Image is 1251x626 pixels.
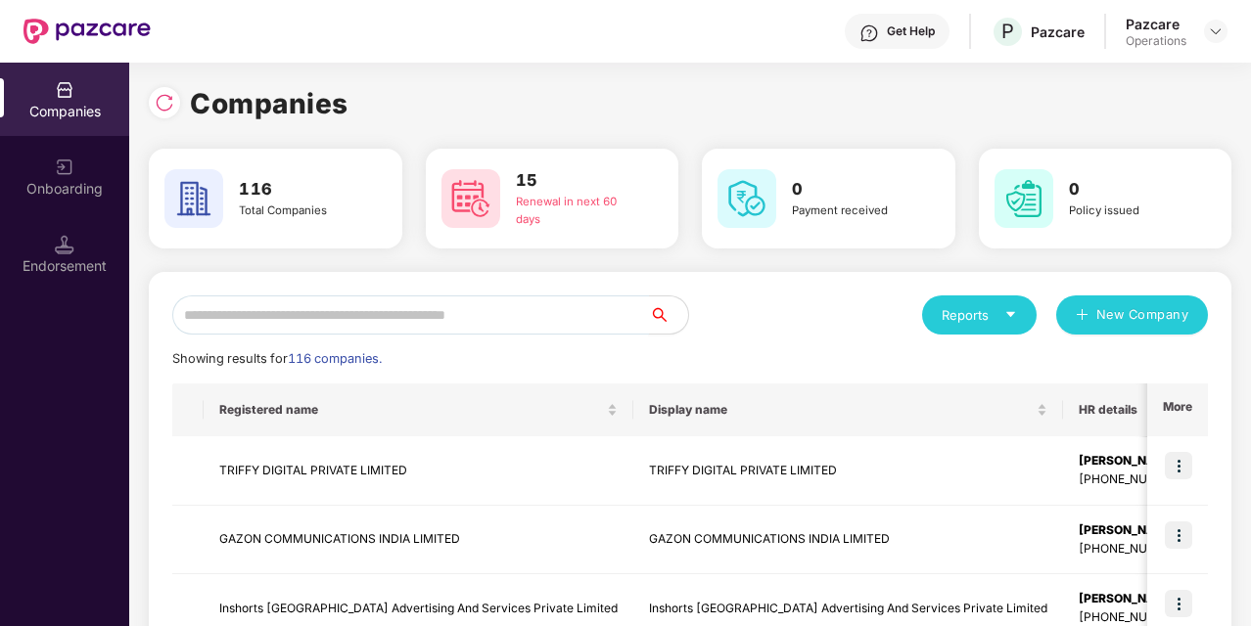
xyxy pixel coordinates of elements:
span: caret-down [1004,308,1017,321]
span: plus [1076,308,1089,324]
img: svg+xml;base64,PHN2ZyB4bWxucz0iaHR0cDovL3d3dy53My5vcmcvMjAwMC9zdmciIHdpZHRoPSI2MCIgaGVpZ2h0PSI2MC... [995,169,1053,228]
th: More [1147,383,1208,436]
button: plusNew Company [1056,295,1208,335]
div: Total Companies [239,202,361,220]
div: Pazcare [1126,15,1186,33]
span: Showing results for [172,351,382,366]
div: Policy issued [1069,202,1191,220]
span: Registered name [219,402,603,418]
th: Display name [633,383,1063,436]
div: Get Help [887,23,935,39]
span: search [648,307,688,323]
button: search [648,295,689,335]
img: New Pazcare Logo [23,19,151,44]
span: Display name [649,402,1033,418]
img: icon [1165,452,1192,479]
img: svg+xml;base64,PHN2ZyBpZD0iRHJvcGRvd24tMzJ4MzIiIHhtbG5zPSJodHRwOi8vd3d3LnczLm9yZy8yMDAwL3N2ZyIgd2... [1208,23,1224,39]
img: svg+xml;base64,PHN2ZyBpZD0iSGVscC0zMngzMiIgeG1sbnM9Imh0dHA6Ly93d3cudzMub3JnLzIwMDAvc3ZnIiB3aWR0aD... [859,23,879,43]
td: GAZON COMMUNICATIONS INDIA LIMITED [204,506,633,575]
img: icon [1165,521,1192,549]
div: Payment received [792,202,914,220]
h1: Companies [190,82,348,125]
span: New Company [1096,305,1189,325]
span: P [1001,20,1014,43]
img: svg+xml;base64,PHN2ZyBpZD0iUmVsb2FkLTMyeDMyIiB4bWxucz0iaHR0cDovL3d3dy53My5vcmcvMjAwMC9zdmciIHdpZH... [155,93,174,112]
div: Reports [942,305,1017,325]
img: svg+xml;base64,PHN2ZyB4bWxucz0iaHR0cDovL3d3dy53My5vcmcvMjAwMC9zdmciIHdpZHRoPSI2MCIgaGVpZ2h0PSI2MC... [441,169,500,228]
h3: 116 [239,177,361,202]
img: svg+xml;base64,PHN2ZyB3aWR0aD0iMjAiIGhlaWdodD0iMjAiIHZpZXdCb3g9IjAgMCAyMCAyMCIgZmlsbD0ibm9uZSIgeG... [55,157,74,177]
div: Pazcare [1031,22,1085,41]
h3: 0 [792,177,914,202]
span: 116 companies. [288,351,382,366]
img: svg+xml;base64,PHN2ZyBpZD0iQ29tcGFuaWVzIiB4bWxucz0iaHR0cDovL3d3dy53My5vcmcvMjAwMC9zdmciIHdpZHRoPS... [55,80,74,100]
img: icon [1165,590,1192,617]
h3: 0 [1069,177,1191,202]
h3: 15 [516,168,638,194]
div: Operations [1126,33,1186,49]
div: Renewal in next 60 days [516,194,638,229]
img: svg+xml;base64,PHN2ZyB4bWxucz0iaHR0cDovL3d3dy53My5vcmcvMjAwMC9zdmciIHdpZHRoPSI2MCIgaGVpZ2h0PSI2MC... [164,169,223,228]
td: TRIFFY DIGITAL PRIVATE LIMITED [633,436,1063,506]
td: TRIFFY DIGITAL PRIVATE LIMITED [204,436,633,506]
img: svg+xml;base64,PHN2ZyB3aWR0aD0iMTQuNSIgaGVpZ2h0PSIxNC41IiB2aWV3Qm94PSIwIDAgMTYgMTYiIGZpbGw9Im5vbm... [55,235,74,254]
th: Registered name [204,383,633,436]
img: svg+xml;base64,PHN2ZyB4bWxucz0iaHR0cDovL3d3dy53My5vcmcvMjAwMC9zdmciIHdpZHRoPSI2MCIgaGVpZ2h0PSI2MC... [718,169,776,228]
td: GAZON COMMUNICATIONS INDIA LIMITED [633,506,1063,575]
